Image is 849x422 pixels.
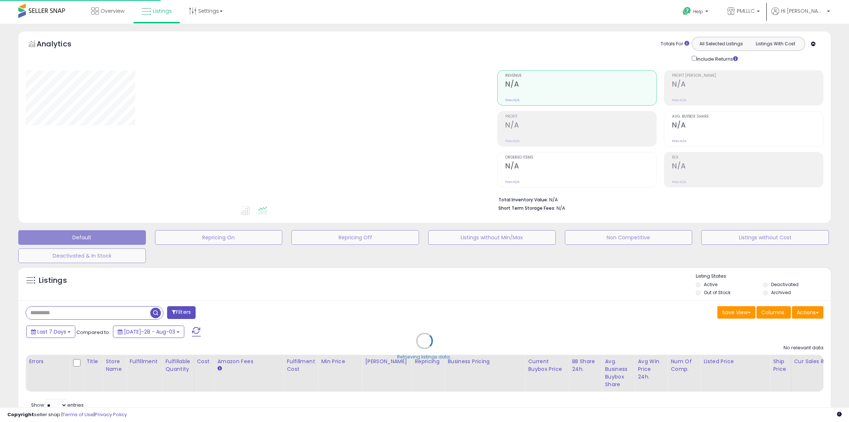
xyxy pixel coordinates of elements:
[397,354,452,360] div: Retrieving listings data..
[153,7,172,15] span: Listings
[505,139,520,143] small: Prev: N/A
[291,230,419,245] button: Repricing Off
[556,205,565,212] span: N/A
[7,411,34,418] strong: Copyright
[505,98,520,102] small: Prev: N/A
[505,80,656,90] h2: N/A
[682,7,691,16] i: Get Help
[672,98,686,102] small: Prev: N/A
[37,39,86,51] h5: Analytics
[505,115,656,119] span: Profit
[7,411,127,418] div: seller snap | |
[677,1,716,24] a: Help
[748,39,803,49] button: Listings With Cost
[505,162,656,172] h2: N/A
[672,156,823,160] span: ROI
[672,162,823,172] h2: N/A
[686,54,747,63] div: Include Returns
[18,230,146,245] button: Default
[771,7,830,24] a: Hi [PERSON_NAME]
[428,230,556,245] button: Listings without Min/Max
[505,180,520,184] small: Prev: N/A
[18,248,146,263] button: Deactivated & In Stock
[672,139,686,143] small: Prev: N/A
[701,230,829,245] button: Listings without Cost
[498,205,555,211] b: Short Term Storage Fees:
[672,180,686,184] small: Prev: N/A
[694,39,748,49] button: All Selected Listings
[498,195,818,204] li: N/A
[737,7,755,15] span: PMLLLC
[498,197,548,203] b: Total Inventory Value:
[672,80,823,90] h2: N/A
[672,121,823,131] h2: N/A
[505,74,656,78] span: Revenue
[101,7,124,15] span: Overview
[505,156,656,160] span: Ordered Items
[155,230,283,245] button: Repricing On
[565,230,693,245] button: Non Competitive
[693,8,703,15] span: Help
[672,74,823,78] span: Profit [PERSON_NAME]
[781,7,825,15] span: Hi [PERSON_NAME]
[505,121,656,131] h2: N/A
[672,115,823,119] span: Avg. Buybox Share
[661,41,689,47] div: Totals For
